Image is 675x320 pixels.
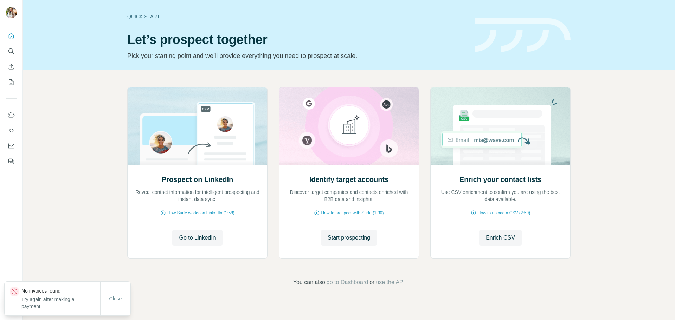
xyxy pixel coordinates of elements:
[135,189,260,203] p: Reveal contact information for intelligent prospecting and instant data sync.
[479,230,522,246] button: Enrich CSV
[6,7,17,18] img: Avatar
[321,230,377,246] button: Start prospecting
[127,33,466,47] h1: Let’s prospect together
[167,210,234,216] span: How Surfe works on LinkedIn (1:58)
[321,210,384,216] span: How to prospect with Surfe (1:30)
[21,296,100,310] p: Try again after making a payment
[104,292,127,305] button: Close
[438,189,563,203] p: Use CSV enrichment to confirm you are using the best data available.
[6,109,17,121] button: Use Surfe on LinkedIn
[109,295,122,302] span: Close
[172,230,223,246] button: Go to LinkedIn
[293,278,325,287] span: You can also
[6,76,17,89] button: My lists
[279,87,419,165] img: Identify target accounts
[486,234,515,242] span: Enrich CSV
[459,175,541,184] h2: Enrich your contact lists
[327,278,368,287] button: go to Dashboard
[6,30,17,42] button: Quick start
[309,175,389,184] h2: Identify target accounts
[478,210,530,216] span: How to upload a CSV (2:59)
[127,13,466,20] div: Quick start
[6,155,17,168] button: Feedback
[475,18,571,52] img: banner
[127,51,466,61] p: Pick your starting point and we’ll provide everything you need to prospect at scale.
[369,278,374,287] span: or
[127,87,268,165] img: Prospect on LinkedIn
[179,234,216,242] span: Go to LinkedIn
[6,45,17,58] button: Search
[6,124,17,137] button: Use Surfe API
[376,278,405,287] button: use the API
[286,189,412,203] p: Discover target companies and contacts enriched with B2B data and insights.
[6,139,17,152] button: Dashboard
[6,60,17,73] button: Enrich CSV
[328,234,370,242] span: Start prospecting
[21,287,100,294] p: No invoices found
[430,87,571,165] img: Enrich your contact lists
[162,175,233,184] h2: Prospect on LinkedIn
